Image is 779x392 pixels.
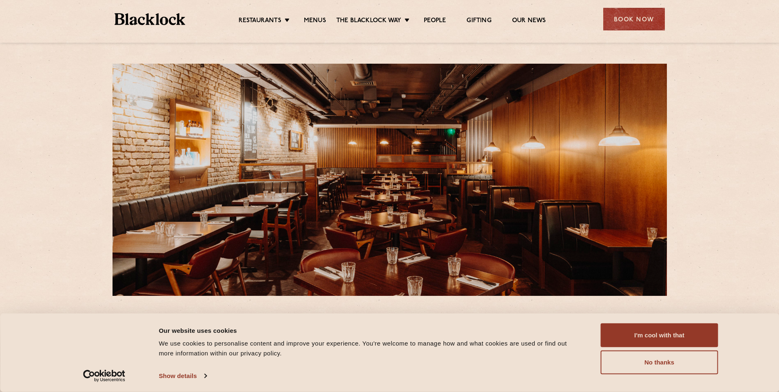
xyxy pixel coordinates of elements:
a: Usercentrics Cookiebot - opens in a new window [68,370,140,382]
a: Restaurants [239,17,281,26]
div: We use cookies to personalise content and improve your experience. You're welcome to manage how a... [159,339,582,358]
a: Gifting [466,17,491,26]
div: Our website uses cookies [159,325,582,335]
button: No thanks [601,350,718,374]
a: Our News [512,17,546,26]
a: People [424,17,446,26]
a: Menus [304,17,326,26]
img: BL_Textured_Logo-footer-cropped.svg [115,13,186,25]
a: Show details [159,370,207,382]
div: Book Now [603,8,665,30]
button: I'm cool with that [601,323,718,347]
a: The Blacklock Way [336,17,401,26]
